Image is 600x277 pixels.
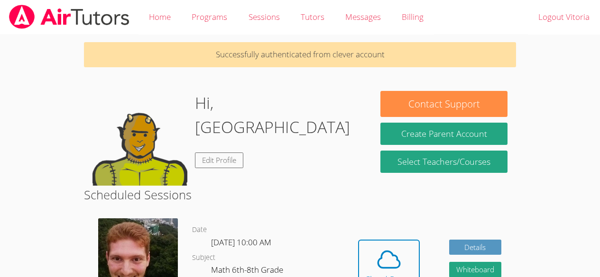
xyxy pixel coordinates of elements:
h1: Hi, [GEOGRAPHIC_DATA] [195,91,363,139]
dt: Subject [192,252,215,264]
a: Select Teachers/Courses [380,151,507,173]
p: Successfully authenticated from clever account [84,42,516,67]
img: default.png [92,91,187,186]
button: Contact Support [380,91,507,117]
img: airtutors_banner-c4298cdbf04f3fff15de1276eac7730deb9818008684d7c2e4769d2f7ddbe033.png [8,5,130,29]
button: Create Parent Account [380,123,507,145]
a: Details [449,240,501,255]
span: [DATE] 10:00 AM [211,237,271,248]
span: Messages [345,11,381,22]
h2: Scheduled Sessions [84,186,516,204]
dt: Date [192,224,207,236]
a: Edit Profile [195,152,243,168]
